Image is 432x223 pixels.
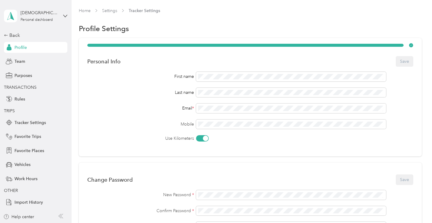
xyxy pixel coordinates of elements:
[15,119,46,126] span: Tracker Settings
[87,121,194,127] label: Mobile
[15,148,44,154] span: Favorite Places
[79,8,91,13] a: Home
[21,18,53,22] div: Personal dashboard
[15,96,25,102] span: Rules
[129,8,160,14] span: Tracker Settings
[15,44,27,51] span: Profile
[15,133,41,140] span: Favorite Trips
[4,32,64,39] div: Back
[15,72,32,79] span: Purposes
[15,161,31,168] span: Vehicles
[21,10,58,16] div: [DEMOGRAPHIC_DATA] Angel
[15,58,25,65] span: Team
[3,214,34,220] button: Help center
[87,135,194,142] label: Use Kilometers
[15,176,37,182] span: Work Hours
[87,177,133,183] div: Change Password
[15,199,43,205] span: Import History
[4,108,15,113] span: TRIPS
[87,89,194,96] div: Last name
[87,58,121,65] div: Personal Info
[4,85,37,90] span: TRANSACTIONS
[87,73,194,80] div: First name
[102,8,117,13] a: Settings
[87,105,194,111] div: Email
[87,208,194,214] label: Confirm Password
[79,25,129,32] h1: Profile Settings
[4,188,18,193] span: OTHER
[398,189,432,223] iframe: Everlance-gr Chat Button Frame
[87,192,194,198] label: New Password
